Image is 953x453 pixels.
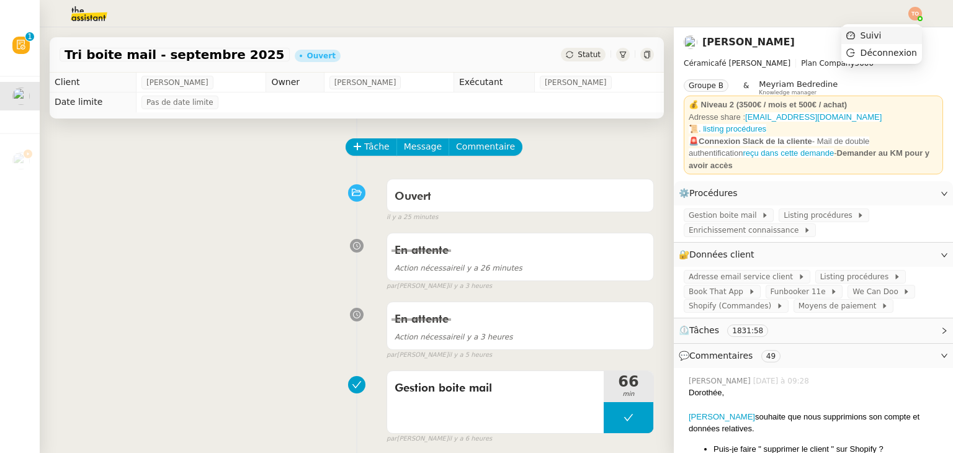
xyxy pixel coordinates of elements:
span: Knowledge manager [759,89,817,96]
span: 66 [604,374,653,389]
span: Listing procédures [784,209,857,222]
span: Action nécessaire [395,264,460,272]
span: En attente [395,245,449,256]
span: il y a 3 heures [395,333,513,341]
span: Céramicafé [PERSON_NAME] [684,59,790,68]
td: Owner [266,73,324,92]
span: il y a 25 minutes [387,212,439,223]
span: We Can Doo [852,285,903,298]
span: ⚙️ [679,186,743,200]
small: [PERSON_NAME] [387,350,492,361]
span: & [743,79,749,96]
span: Meyriam Bedredine [759,79,838,89]
span: En attente [395,314,449,325]
span: Listing procédures [820,271,893,283]
span: Pas de date limite [146,96,213,109]
strong: 💰 Niveau 2 (3500€ / mois et 500€ / achat) [689,100,847,109]
a: reçu dans cette demande [743,148,834,158]
span: Book That App [689,285,748,298]
td: Client [50,73,136,92]
span: il y a 6 heures [449,434,493,444]
span: il y a 26 minutes [395,264,522,272]
span: Plan Company [801,59,854,68]
a: [PERSON_NAME] [702,36,795,48]
nz-badge-sup: 1 [25,32,34,41]
img: users%2F9mvJqJUvllffspLsQzytnd0Nt4c2%2Favatar%2F82da88e3-d90d-4e39-b37d-dcb7941179ae [12,152,30,169]
span: Gestion boite mail [689,209,761,222]
span: Procédures [689,188,738,198]
span: par [387,350,397,361]
strong: Connexion Slack de la cliente [699,137,812,146]
span: Action nécessaire [395,333,460,341]
div: - [689,135,938,172]
div: Ouvert [307,52,336,60]
p: 1 [27,32,32,43]
span: 🔐 [679,248,759,262]
span: Commentaire [456,140,515,154]
nz-tag: 49 [761,350,781,362]
button: Commentaire [449,138,522,156]
button: Message [396,138,449,156]
div: 🔐Données client [674,243,953,267]
span: Adresse email service client [689,271,798,283]
a: 📜. listing procédures [689,124,766,133]
span: Shopify (Commandes) [689,300,776,312]
span: 🚨 [689,137,699,146]
span: 💬 [679,351,785,361]
button: Tâche [346,138,397,156]
span: Enrichissement connaissance [689,224,803,236]
div: Adresse share : [689,111,938,123]
nz-tag: 1831:58 [727,325,768,337]
a: [PERSON_NAME] [689,412,755,421]
span: Suivi [861,30,882,40]
span: Moyens de paiement [799,300,881,312]
span: Gestion boite mail [395,379,596,398]
span: par [387,434,397,444]
span: Funbooker 11e [771,285,831,298]
td: Exécutant [454,73,534,92]
div: Dorothée, [689,387,943,399]
span: [PERSON_NAME] [334,76,396,89]
app-user-label: Knowledge manager [759,79,838,96]
span: ⏲️ [679,325,779,335]
div: ⏲️Tâches 1831:58 [674,318,953,343]
strong: Demander au KM pour y avoir accès [689,148,929,170]
span: [PERSON_NAME] [545,76,607,89]
span: il y a 5 heures [449,350,493,361]
span: min [604,389,653,400]
span: Déconnexion [861,48,917,58]
a: [EMAIL_ADDRESS][DOMAIN_NAME] [745,112,882,122]
div: souhaite que nous supprimions son compte et données relatives. [689,411,943,435]
span: Tâche [364,140,390,154]
small: [PERSON_NAME] [387,281,492,292]
span: [PERSON_NAME] [689,375,753,387]
span: [DATE] à 09:28 [753,375,812,387]
span: [PERSON_NAME] [146,76,208,89]
span: par [387,281,397,292]
span: Données client [689,249,754,259]
small: [PERSON_NAME] [387,434,492,444]
div: ⚙️Procédures [674,181,953,205]
span: Tâches [689,325,719,335]
span: Ouvert [395,191,431,202]
img: svg [908,7,922,20]
span: Statut [578,50,601,59]
img: users%2F9mvJqJUvllffspLsQzytnd0Nt4c2%2Favatar%2F82da88e3-d90d-4e39-b37d-dcb7941179ae [684,35,697,49]
nz-tag: Groupe B [684,79,728,92]
span: il y a 3 heures [449,281,493,292]
span: Commentaires [689,351,753,361]
div: 💬Commentaires 49 [674,344,953,368]
img: users%2F9mvJqJUvllffspLsQzytnd0Nt4c2%2Favatar%2F82da88e3-d90d-4e39-b37d-dcb7941179ae [12,87,30,105]
span: Message [404,140,442,154]
span: Tri boite mail - septembre 2025 [65,48,285,61]
td: Date limite [50,92,136,112]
